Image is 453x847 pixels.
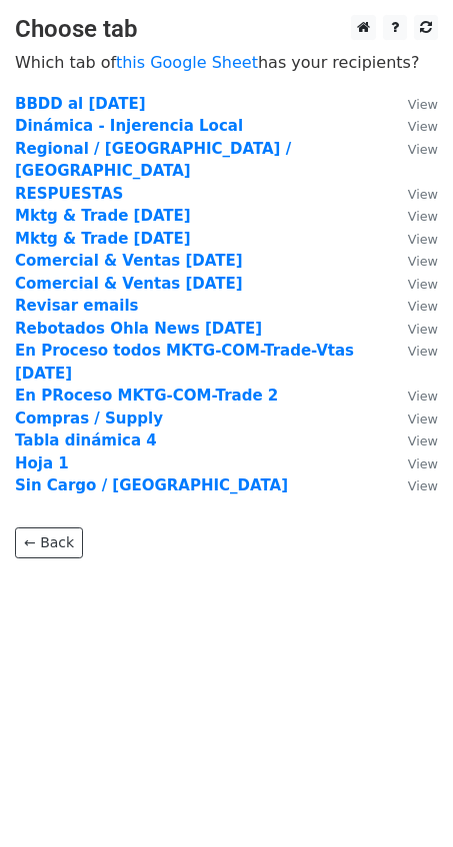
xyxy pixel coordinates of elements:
[388,252,438,270] a: View
[408,344,438,359] small: View
[408,209,438,224] small: View
[408,478,438,493] small: View
[388,140,438,158] a: View
[15,387,278,405] a: En PRoceso MKTG-COM-Trade 2
[15,275,243,293] a: Comercial & Ventas [DATE]
[408,299,438,314] small: View
[408,119,438,134] small: View
[408,412,438,426] small: View
[388,230,438,248] a: View
[15,95,146,113] a: BBDD al [DATE]
[408,142,438,157] small: View
[15,454,69,472] a: Hoja 1
[15,527,83,558] a: ← Back
[15,320,262,338] a: Rebotados Ohla News [DATE]
[408,389,438,404] small: View
[15,207,191,225] a: Mktg & Trade [DATE]
[15,431,157,449] a: Tabla dinámica 4
[388,387,438,405] a: View
[116,53,258,72] a: this Google Sheet
[388,410,438,427] a: View
[388,185,438,203] a: View
[15,117,243,135] a: Dinámica - Injerencia Local
[388,320,438,338] a: View
[388,297,438,315] a: View
[388,95,438,113] a: View
[388,275,438,293] a: View
[388,342,438,360] a: View
[388,207,438,225] a: View
[15,230,191,248] a: Mktg & Trade [DATE]
[408,322,438,337] small: View
[408,277,438,292] small: View
[15,52,438,73] p: Which tab of has your recipients?
[408,187,438,202] small: View
[15,15,438,44] h3: Choose tab
[15,342,354,383] a: En Proceso todos MKTG-COM-Trade-Vtas [DATE]
[15,410,163,427] a: Compras / Supply
[408,232,438,247] small: View
[408,254,438,269] small: View
[15,476,288,494] a: Sin Cargo / [GEOGRAPHIC_DATA]
[15,252,243,270] a: Comercial & Ventas [DATE]
[15,185,123,203] a: RESPUESTAS
[388,454,438,472] a: View
[15,140,291,181] a: Regional / [GEOGRAPHIC_DATA] / [GEOGRAPHIC_DATA]
[388,431,438,449] a: View
[15,297,138,315] a: Revisar emails
[388,476,438,494] a: View
[388,117,438,135] a: View
[408,97,438,112] small: View
[408,433,438,448] small: View
[408,456,438,471] small: View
